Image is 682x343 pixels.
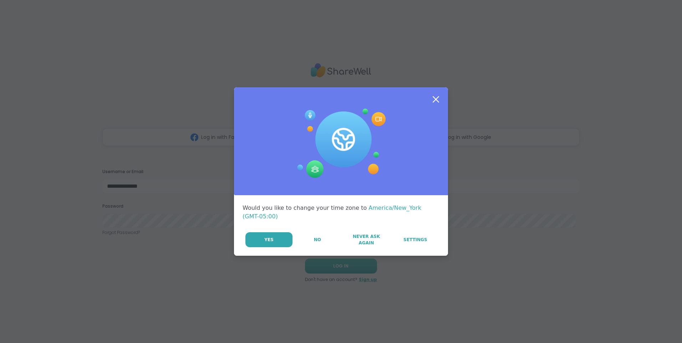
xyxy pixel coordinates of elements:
[293,232,341,247] button: No
[346,233,387,246] span: Never Ask Again
[391,232,439,247] a: Settings
[245,232,292,247] button: Yes
[314,237,321,243] span: No
[342,232,390,247] button: Never Ask Again
[243,204,439,221] div: Would you like to change your time zone to
[296,109,386,178] img: Session Experience
[403,237,427,243] span: Settings
[243,204,421,220] span: America/New_York (GMT-05:00)
[264,237,274,243] span: Yes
